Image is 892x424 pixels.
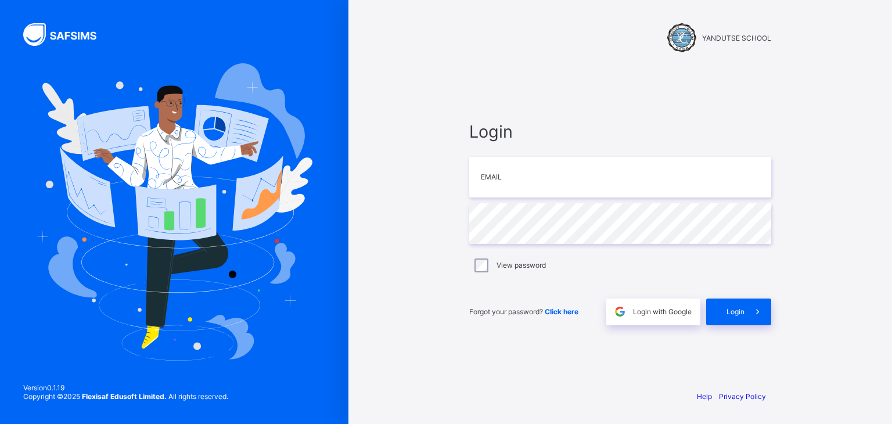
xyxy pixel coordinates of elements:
strong: Flexisaf Edusoft Limited. [82,392,167,401]
img: google.396cfc9801f0270233282035f929180a.svg [613,305,627,318]
img: SAFSIMS Logo [23,23,110,46]
span: Login [469,121,771,142]
span: YANDUTSE SCHOOL [702,34,771,42]
img: Hero Image [36,63,312,361]
span: Copyright © 2025 All rights reserved. [23,392,228,401]
span: Forgot your password? [469,307,578,316]
a: Help [697,392,712,401]
span: Login [726,307,744,316]
span: Version 0.1.19 [23,383,228,392]
a: Privacy Policy [719,392,766,401]
label: View password [497,261,546,270]
span: Login with Google [633,307,692,316]
a: Click here [545,307,578,316]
